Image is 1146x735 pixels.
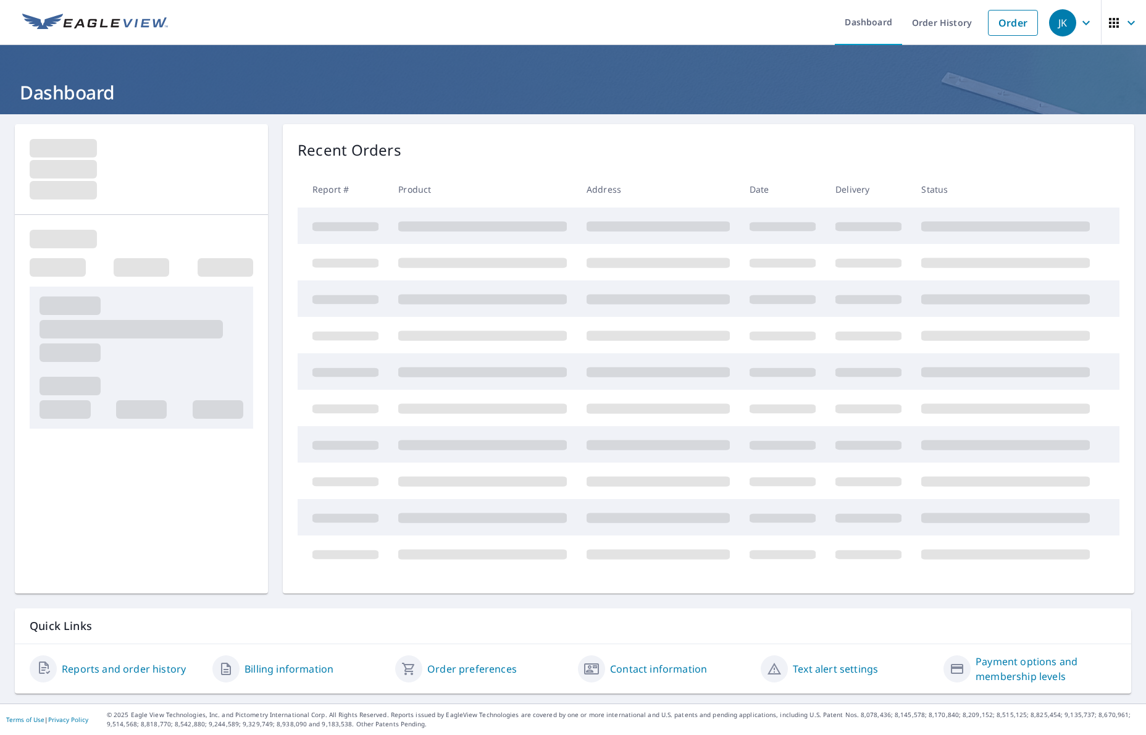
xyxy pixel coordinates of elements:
img: EV Logo [22,14,168,32]
p: © 2025 Eagle View Technologies, Inc. and Pictometry International Corp. All Rights Reserved. Repo... [107,710,1140,729]
a: Order [988,10,1038,36]
th: Status [911,171,1100,208]
th: Report # [298,171,388,208]
a: Privacy Policy [48,715,88,724]
a: Payment options and membership levels [976,654,1116,684]
a: Order preferences [427,661,517,676]
a: Billing information [245,661,333,676]
p: Recent Orders [298,139,401,161]
h1: Dashboard [15,80,1131,105]
p: | [6,716,88,723]
a: Terms of Use [6,715,44,724]
a: Text alert settings [793,661,878,676]
div: JK [1049,9,1076,36]
th: Delivery [826,171,911,208]
th: Address [577,171,740,208]
th: Date [740,171,826,208]
a: Contact information [610,661,707,676]
th: Product [388,171,577,208]
a: Reports and order history [62,661,186,676]
p: Quick Links [30,618,1116,634]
